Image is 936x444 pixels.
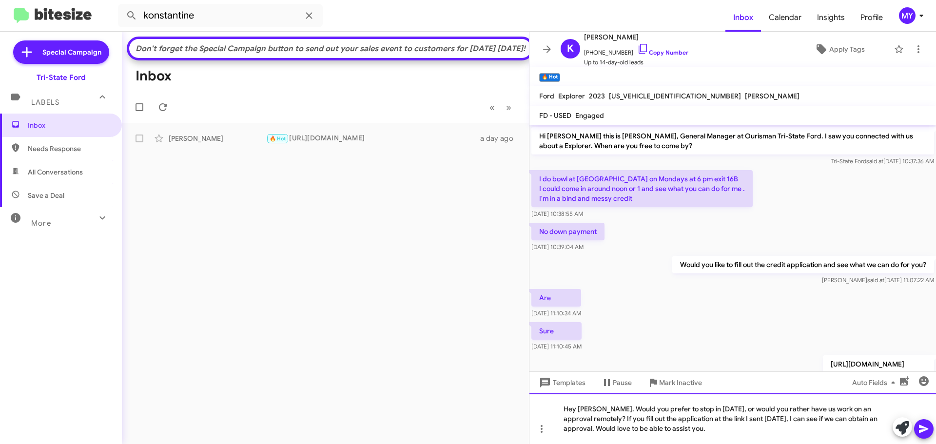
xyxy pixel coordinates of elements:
[28,167,83,177] span: All Conversations
[558,92,585,100] span: Explorer
[529,374,593,391] button: Templates
[809,3,853,32] a: Insights
[13,40,109,64] a: Special Campaign
[531,322,582,340] p: Sure
[31,98,59,107] span: Labels
[589,92,605,100] span: 2023
[789,40,889,58] button: Apply Tags
[584,58,688,67] span: Up to 14-day-old leads
[829,40,865,58] span: Apply Tags
[593,374,640,391] button: Pause
[480,134,521,143] div: a day ago
[866,157,883,165] span: said at
[725,3,761,32] a: Inbox
[659,374,702,391] span: Mark Inactive
[118,4,323,27] input: Search
[640,374,710,391] button: Mark Inactive
[539,111,571,120] span: FD - USED
[531,127,934,154] p: Hi [PERSON_NAME] this is [PERSON_NAME], General Manager at Ourisman Tri-State Ford. I saw you con...
[539,73,560,82] small: 🔥 Hot
[537,374,585,391] span: Templates
[831,157,934,165] span: Tri-State Ford [DATE] 10:37:36 AM
[567,41,574,57] span: K
[844,374,907,391] button: Auto Fields
[484,97,501,117] button: Previous
[28,191,64,200] span: Save a Deal
[891,7,925,24] button: MY
[169,134,266,143] div: [PERSON_NAME]
[531,170,753,207] p: I do bowl at [GEOGRAPHIC_DATA] on Mondays at 6 pm exit 16B I could come in around noon or 1 and s...
[853,3,891,32] a: Profile
[609,92,741,100] span: [US_VEHICLE_IDENTIFICATION_NUMBER]
[531,289,581,307] p: Are
[42,47,101,57] span: Special Campaign
[28,144,111,154] span: Needs Response
[852,374,899,391] span: Auto Fields
[575,111,604,120] span: Engaged
[531,243,584,251] span: [DATE] 10:39:04 AM
[672,256,934,273] p: Would you like to fill out the credit application and see what we can do for you?
[270,135,286,142] span: 🔥 Hot
[531,223,604,240] p: No down payment
[531,210,583,217] span: [DATE] 10:38:55 AM
[489,101,495,114] span: «
[745,92,799,100] span: [PERSON_NAME]
[823,355,934,373] p: [URL][DOMAIN_NAME]
[613,374,632,391] span: Pause
[531,343,582,350] span: [DATE] 11:10:45 AM
[484,97,517,117] nav: Page navigation example
[529,393,936,444] div: Hey [PERSON_NAME]. Would you prefer to stop in [DATE], or would you rather have us work on an app...
[899,7,916,24] div: MY
[867,276,884,284] span: said at
[28,120,111,130] span: Inbox
[822,276,934,284] span: [PERSON_NAME] [DATE] 11:07:22 AM
[266,133,480,144] div: [URL][DOMAIN_NAME]
[31,219,51,228] span: More
[584,43,688,58] span: [PHONE_NUMBER]
[134,44,527,54] div: Don't forget the Special Campaign button to send out your sales event to customers for [DATE] [DA...
[584,31,688,43] span: [PERSON_NAME]
[506,101,511,114] span: »
[761,3,809,32] a: Calendar
[136,68,172,84] h1: Inbox
[500,97,517,117] button: Next
[531,309,581,317] span: [DATE] 11:10:34 AM
[539,92,554,100] span: Ford
[37,73,85,82] div: Tri-State Ford
[637,49,688,56] a: Copy Number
